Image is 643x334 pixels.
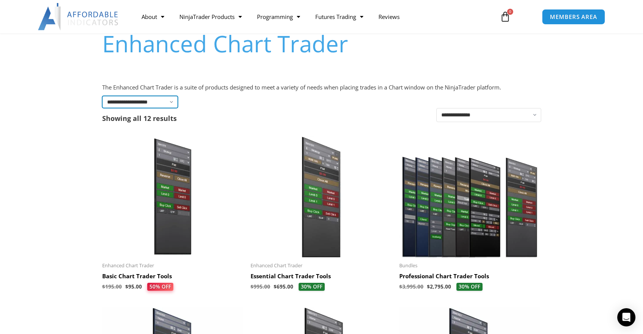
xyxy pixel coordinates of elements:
[427,283,451,290] bdi: 2,795.00
[102,273,243,280] h2: Basic Chart Trader Tools
[617,308,635,326] div: Open Intercom Messenger
[371,8,407,25] a: Reviews
[436,108,541,122] select: Shop order
[134,8,172,25] a: About
[251,273,392,280] h2: Essential Chart Trader Tools
[125,283,142,290] bdi: 95.00
[251,136,392,257] img: Essential Chart Trader Tools
[251,283,254,290] span: $
[102,136,243,257] img: BasicTools
[399,283,402,290] span: $
[542,9,605,25] a: MEMBERS AREA
[102,273,243,283] a: Basic Chart Trader Tools
[102,283,122,290] bdi: 195.00
[399,283,423,290] bdi: 3,995.00
[102,82,541,93] p: The Enhanced Chart Trader is a suite of products designed to meet a variety of needs when placing...
[251,262,392,269] span: Enhanced Chart Trader
[507,9,513,15] span: 0
[134,8,491,25] nav: Menu
[249,8,308,25] a: Programming
[399,273,540,280] h2: Professional Chart Trader Tools
[399,136,540,257] img: ProfessionalToolsBundlePage
[102,283,105,290] span: $
[102,28,541,60] h1: Enhanced Chart Trader
[146,282,173,291] span: 50% OFF
[399,262,540,269] span: Bundles
[274,283,277,290] span: $
[308,8,371,25] a: Futures Trading
[399,273,540,283] a: Professional Chart Trader Tools
[102,262,243,269] span: Enhanced Chart Trader
[251,283,270,290] bdi: 995.00
[38,3,119,30] img: LogoAI | Affordable Indicators – NinjaTrader
[274,283,293,290] bdi: 695.00
[456,283,483,291] span: 30% OFF
[125,283,128,290] span: $
[172,8,249,25] a: NinjaTrader Products
[550,14,597,20] span: MEMBERS AREA
[489,6,522,28] a: 0
[251,273,392,283] a: Essential Chart Trader Tools
[102,115,177,122] p: Showing all 12 results
[299,283,325,291] span: 30% OFF
[427,283,430,290] span: $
